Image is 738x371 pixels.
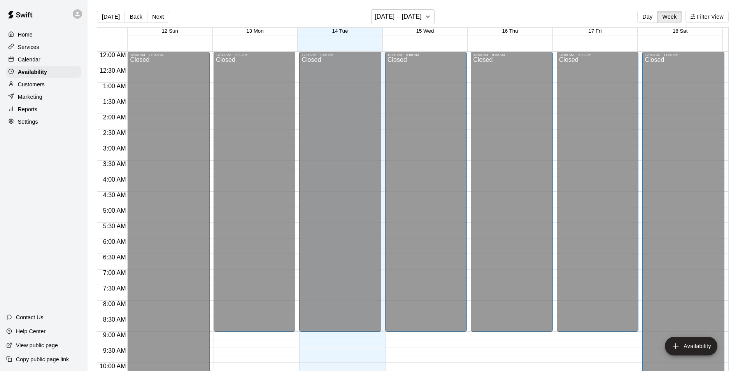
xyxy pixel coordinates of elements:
[130,53,207,57] div: 12:00 AM – 11:00 AM
[101,238,128,245] span: 6:00 AM
[101,129,128,136] span: 2:30 AM
[18,118,38,126] p: Settings
[302,57,379,334] div: Closed
[6,103,81,115] a: Reports
[637,11,657,23] button: Day
[473,57,550,334] div: Closed
[101,114,128,121] span: 2:00 AM
[124,11,147,23] button: Back
[98,363,128,369] span: 10:00 AM
[98,52,128,58] span: 12:00 AM
[18,43,39,51] p: Services
[589,28,602,34] button: 17 Fri
[299,52,381,332] div: 12:00 AM – 9:00 AM: Closed
[101,98,128,105] span: 1:30 AM
[387,53,465,57] div: 12:00 AM – 9:00 AM
[101,269,128,276] span: 7:00 AM
[657,11,682,23] button: Week
[6,116,81,128] a: Settings
[6,91,81,103] a: Marketing
[101,254,128,261] span: 6:30 AM
[685,11,729,23] button: Filter View
[559,57,636,334] div: Closed
[665,337,717,355] button: add
[216,53,293,57] div: 12:00 AM – 9:00 AM
[214,52,296,332] div: 12:00 AM – 9:00 AM: Closed
[332,28,348,34] button: 14 Tue
[387,57,465,334] div: Closed
[6,29,81,40] a: Home
[98,67,128,74] span: 12:30 AM
[559,53,636,57] div: 12:00 AM – 9:00 AM
[101,285,128,292] span: 7:30 AM
[101,83,128,89] span: 1:00 AM
[101,145,128,152] span: 3:00 AM
[375,11,422,22] h6: [DATE] – [DATE]
[371,9,435,24] button: [DATE] – [DATE]
[6,66,81,78] a: Availability
[6,54,81,65] a: Calendar
[147,11,169,23] button: Next
[16,355,69,363] p: Copy public page link
[673,28,688,34] button: 18 Sat
[101,332,128,338] span: 9:00 AM
[385,52,467,332] div: 12:00 AM – 9:00 AM: Closed
[471,52,553,332] div: 12:00 AM – 9:00 AM: Closed
[18,93,42,101] p: Marketing
[97,11,125,23] button: [DATE]
[16,327,46,335] p: Help Center
[416,28,434,34] button: 15 Wed
[246,28,263,34] button: 13 Mon
[557,52,639,332] div: 12:00 AM – 9:00 AM: Closed
[101,207,128,214] span: 5:00 AM
[18,56,40,63] p: Calendar
[16,341,58,349] p: View public page
[502,28,518,34] button: 16 Thu
[101,316,128,323] span: 8:30 AM
[101,223,128,229] span: 5:30 AM
[6,41,81,53] a: Services
[101,347,128,354] span: 9:30 AM
[101,301,128,307] span: 8:00 AM
[162,28,178,34] button: 12 Sun
[18,68,47,76] p: Availability
[16,313,44,321] p: Contact Us
[216,57,293,334] div: Closed
[645,53,722,57] div: 12:00 AM – 11:00 AM
[18,31,33,38] p: Home
[18,80,45,88] p: Customers
[101,161,128,167] span: 3:30 AM
[101,176,128,183] span: 4:00 AM
[6,79,81,90] a: Customers
[302,53,379,57] div: 12:00 AM – 9:00 AM
[101,192,128,198] span: 4:30 AM
[18,105,37,113] p: Reports
[473,53,550,57] div: 12:00 AM – 9:00 AM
